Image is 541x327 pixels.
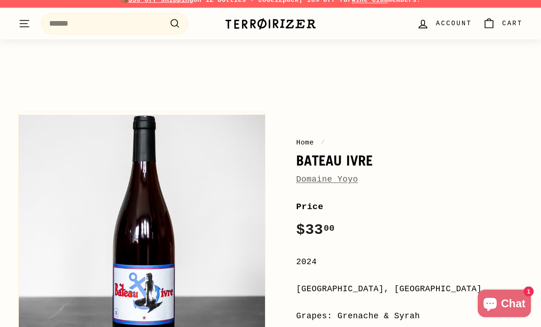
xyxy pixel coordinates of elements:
span: / [318,139,327,147]
label: Price [296,200,523,214]
a: Domaine Yoyo [296,175,358,184]
span: Account [436,19,472,29]
a: Cart [477,11,528,38]
div: [GEOGRAPHIC_DATA], [GEOGRAPHIC_DATA] [296,283,523,296]
span: Cart [502,19,523,29]
span: $33 [296,222,335,239]
div: 2024 [296,256,523,269]
nav: breadcrumbs [296,138,523,149]
sup: 00 [324,224,335,234]
h1: Bateau Ivre [296,153,523,169]
a: Account [411,11,477,38]
a: Home [296,139,314,147]
inbox-online-store-chat: Shopify online store chat [475,290,534,320]
div: Grapes: Grenache & Syrah [296,310,523,323]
